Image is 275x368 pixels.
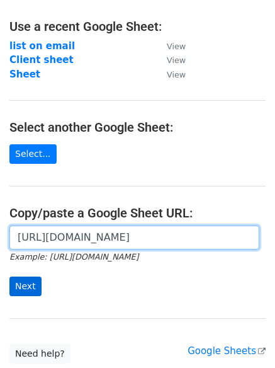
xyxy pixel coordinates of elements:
a: View [154,40,186,52]
a: Need help? [9,344,70,364]
h4: Copy/paste a Google Sheet URL: [9,205,266,221]
small: View [167,55,186,65]
small: View [167,42,186,51]
a: list on email [9,40,75,52]
h4: Use a recent Google Sheet: [9,19,266,34]
a: Sheet [9,69,40,80]
a: Client sheet [9,54,74,66]
small: View [167,70,186,79]
h4: Select another Google Sheet: [9,120,266,135]
a: Google Sheets [188,345,266,357]
iframe: Chat Widget [212,308,275,368]
input: Next [9,277,42,296]
a: View [154,54,186,66]
a: Select... [9,144,57,164]
small: Example: [URL][DOMAIN_NAME] [9,252,138,262]
a: View [154,69,186,80]
input: Paste your Google Sheet URL here [9,226,259,250]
